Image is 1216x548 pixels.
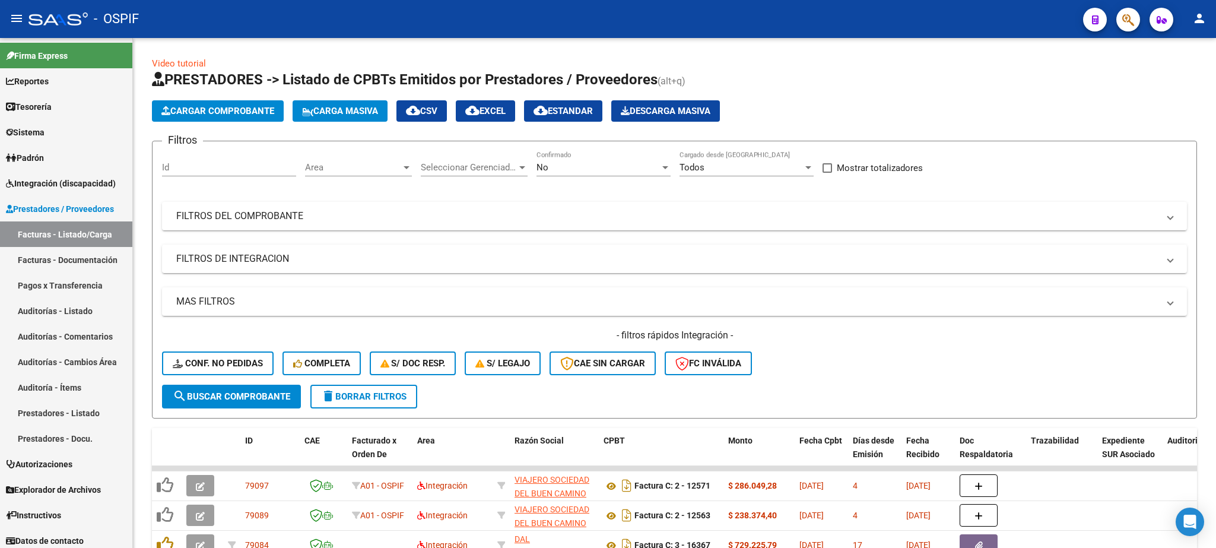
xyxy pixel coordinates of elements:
[6,126,45,139] span: Sistema
[515,503,594,528] div: 30714136905
[799,511,824,520] span: [DATE]
[396,100,447,122] button: CSV
[347,428,412,480] datatable-header-cell: Facturado x Orden De
[534,103,548,118] mat-icon: cloud_download
[1031,436,1079,445] span: Trazabilidad
[1192,11,1207,26] mat-icon: person
[906,511,931,520] span: [DATE]
[1026,428,1097,480] datatable-header-cell: Trazabilidad
[799,436,842,445] span: Fecha Cpbt
[728,511,777,520] strong: $ 238.374,40
[152,58,206,69] a: Video tutorial
[611,100,720,122] button: Descarga Masiva
[619,506,634,525] i: Descargar documento
[152,71,658,88] span: PRESTADORES -> Listado de CPBTs Emitidos por Prestadores / Proveedores
[173,358,263,369] span: Conf. no pedidas
[421,162,517,173] span: Seleccionar Gerenciador
[599,428,723,480] datatable-header-cell: CPBT
[162,202,1187,230] mat-expansion-panel-header: FILTROS DEL COMPROBANTE
[94,6,139,32] span: - OSPIF
[412,428,493,480] datatable-header-cell: Area
[524,100,602,122] button: Estandar
[619,476,634,495] i: Descargar documento
[665,351,752,375] button: FC Inválida
[723,428,795,480] datatable-header-cell: Monto
[417,511,468,520] span: Integración
[176,295,1158,308] mat-panel-title: MAS FILTROS
[6,202,114,216] span: Prestadores / Proveedores
[161,106,274,116] span: Cargar Comprobante
[728,481,777,490] strong: $ 286.049,28
[1097,428,1163,480] datatable-header-cell: Expediente SUR Asociado
[1167,436,1202,445] span: Auditoria
[162,385,301,408] button: Buscar Comprobante
[465,103,480,118] mat-icon: cloud_download
[960,436,1013,459] span: Doc Respaldatoria
[634,482,710,491] strong: Factura C: 2 - 12571
[955,428,1026,480] datatable-header-cell: Doc Respaldatoria
[304,436,320,445] span: CAE
[799,481,824,490] span: [DATE]
[456,100,515,122] button: EXCEL
[162,132,203,148] h3: Filtros
[173,389,187,403] mat-icon: search
[1176,508,1204,536] div: Open Intercom Messenger
[162,329,1187,342] h4: - filtros rápidos Integración -
[6,483,101,496] span: Explorador de Archivos
[293,358,350,369] span: Completa
[6,75,49,88] span: Reportes
[310,385,417,408] button: Borrar Filtros
[293,100,388,122] button: Carga Masiva
[515,475,589,512] span: VIAJERO SOCIEDAD DEL BUEN CAMINO S.A.
[152,100,284,122] button: Cargar Comprobante
[550,351,656,375] button: CAE SIN CARGAR
[515,436,564,445] span: Razón Social
[406,106,437,116] span: CSV
[245,511,269,520] span: 79089
[604,436,625,445] span: CPBT
[245,436,253,445] span: ID
[6,49,68,62] span: Firma Express
[6,151,44,164] span: Padrón
[370,351,456,375] button: S/ Doc Resp.
[1102,436,1155,459] span: Expediente SUR Asociado
[282,351,361,375] button: Completa
[245,481,269,490] span: 79097
[302,106,378,116] span: Carga Masiva
[162,245,1187,273] mat-expansion-panel-header: FILTROS DE INTEGRACION
[906,436,939,459] span: Fecha Recibido
[560,358,645,369] span: CAE SIN CARGAR
[162,351,274,375] button: Conf. no pedidas
[417,481,468,490] span: Integración
[380,358,446,369] span: S/ Doc Resp.
[465,106,506,116] span: EXCEL
[321,391,407,402] span: Borrar Filtros
[352,436,396,459] span: Facturado x Orden De
[515,473,594,498] div: 30714136905
[510,428,599,480] datatable-header-cell: Razón Social
[305,162,401,173] span: Area
[475,358,530,369] span: S/ legajo
[6,458,72,471] span: Autorizaciones
[6,509,61,522] span: Instructivos
[162,287,1187,316] mat-expansion-panel-header: MAS FILTROS
[634,511,710,521] strong: Factura C: 2 - 12563
[853,436,894,459] span: Días desde Emisión
[9,11,24,26] mat-icon: menu
[853,511,858,520] span: 4
[658,75,685,87] span: (alt+q)
[675,358,741,369] span: FC Inválida
[176,210,1158,223] mat-panel-title: FILTROS DEL COMPROBANTE
[837,161,923,175] span: Mostrar totalizadores
[728,436,753,445] span: Monto
[906,481,931,490] span: [DATE]
[795,428,848,480] datatable-header-cell: Fecha Cpbt
[901,428,955,480] datatable-header-cell: Fecha Recibido
[360,481,404,490] span: A01 - OSPIF
[621,106,710,116] span: Descarga Masiva
[848,428,901,480] datatable-header-cell: Días desde Emisión
[321,389,335,403] mat-icon: delete
[176,252,1158,265] mat-panel-title: FILTROS DE INTEGRACION
[240,428,300,480] datatable-header-cell: ID
[173,391,290,402] span: Buscar Comprobante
